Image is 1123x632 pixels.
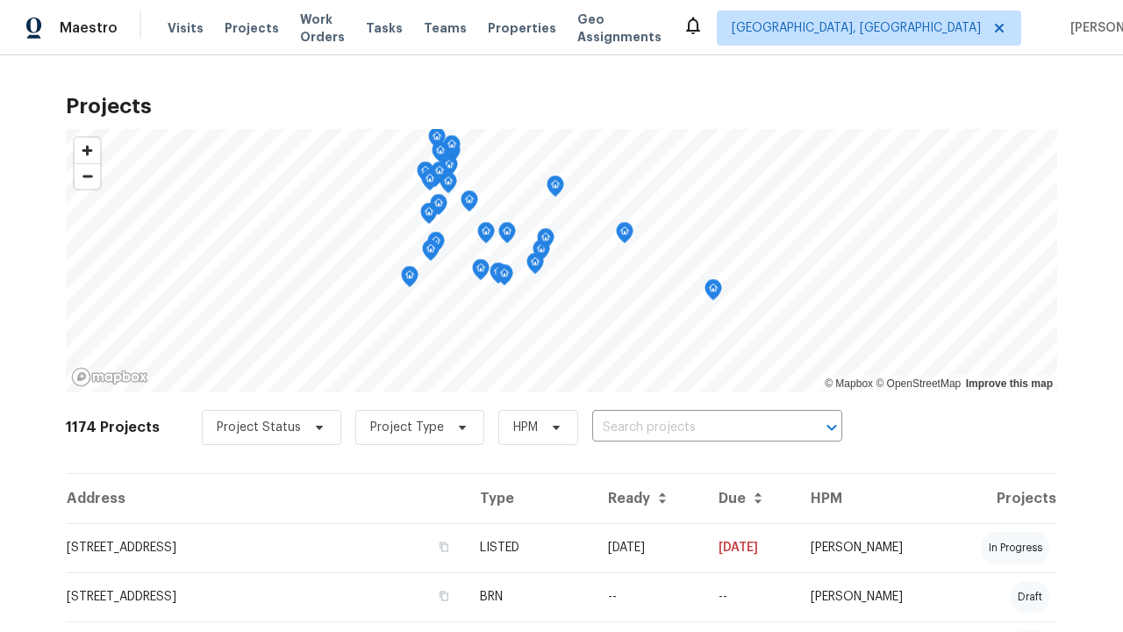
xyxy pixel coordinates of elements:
div: Map marker [417,162,434,189]
div: Map marker [533,240,550,267]
div: Map marker [443,135,461,162]
div: Map marker [490,262,507,290]
a: Mapbox homepage [71,367,148,387]
input: Search projects [592,414,793,442]
td: [DATE] [594,523,705,572]
button: Copy Address [436,539,452,555]
td: BRN [466,572,594,621]
div: Map marker [547,176,564,203]
div: Map marker [472,259,490,286]
div: in progress [982,532,1049,564]
span: Zoom out [75,164,100,189]
span: Geo Assignments [577,11,662,46]
th: Type [466,474,594,523]
td: -- [594,572,705,621]
span: Work Orders [300,11,345,46]
span: Tasks [366,22,403,34]
td: [PERSON_NAME] [797,523,945,572]
button: Zoom out [75,163,100,189]
div: Map marker [461,190,478,218]
div: Map marker [432,141,449,169]
div: Map marker [430,194,447,221]
div: Map marker [496,264,513,291]
a: OpenStreetMap [876,377,961,390]
th: Address [66,474,466,523]
button: Copy Address [436,588,452,604]
h2: Projects [66,97,1057,115]
div: Map marker [616,222,633,249]
td: Resale COE 2025-09-23T00:00:00.000Z [705,572,797,621]
h2: 1174 Projects [66,419,160,436]
div: Map marker [537,228,554,255]
td: [STREET_ADDRESS] [66,523,466,572]
button: Open [819,415,844,440]
div: draft [1011,581,1049,613]
td: [STREET_ADDRESS] [66,572,466,621]
span: Project Type [370,419,444,436]
button: Zoom in [75,138,100,163]
div: Map marker [440,172,457,199]
td: [PERSON_NAME] [797,572,945,621]
div: Map marker [420,203,438,230]
canvas: Map [66,129,1057,392]
span: HPM [513,419,538,436]
div: Map marker [427,232,445,259]
span: Project Status [217,419,301,436]
div: Map marker [426,166,444,193]
div: Map marker [401,266,418,293]
div: Map marker [526,253,544,280]
div: Map marker [705,279,722,306]
span: [GEOGRAPHIC_DATA], [GEOGRAPHIC_DATA] [732,19,981,37]
span: Properties [488,19,556,37]
th: Due [705,474,797,523]
th: Projects [945,474,1057,523]
th: Ready [594,474,705,523]
div: Map marker [477,222,495,249]
div: Map marker [440,155,458,183]
span: Projects [225,19,279,37]
span: Teams [424,19,467,37]
th: HPM [797,474,945,523]
a: Improve this map [966,377,1053,390]
td: [DATE] [705,523,797,572]
td: LISTED [466,523,594,572]
div: Map marker [498,222,516,249]
div: Map marker [431,162,448,189]
div: Map marker [428,127,446,154]
div: Map marker [421,169,439,197]
span: Visits [168,19,204,37]
span: Maestro [60,19,118,37]
a: Mapbox [825,377,873,390]
div: Map marker [422,240,440,267]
